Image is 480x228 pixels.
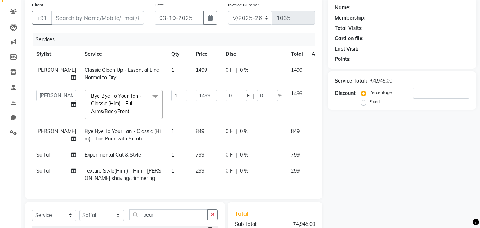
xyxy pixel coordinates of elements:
[335,14,366,22] div: Membership:
[240,167,248,175] span: 0 %
[253,92,254,100] span: |
[236,67,237,74] span: |
[196,152,204,158] span: 799
[80,46,167,62] th: Service
[129,108,133,115] a: x
[171,128,174,134] span: 1
[335,55,351,63] div: Points:
[291,67,302,73] span: 1499
[226,151,233,159] span: 0 F
[236,167,237,175] span: |
[129,209,208,220] input: Search or Scan
[228,2,259,8] label: Invoice Number
[240,67,248,74] span: 0 %
[51,11,144,25] input: Search by Name/Mobile/Email/Code
[240,151,248,159] span: 0 %
[91,93,142,115] span: Bye Bye To Your Tan - Classic (Him) - Full Arms/Back/Front
[287,46,307,62] th: Total
[192,46,221,62] th: Price
[230,221,275,228] div: Sub Total:
[32,11,52,25] button: +91
[196,128,204,134] span: 849
[236,151,237,159] span: |
[33,33,320,46] div: Services
[291,152,300,158] span: 799
[171,168,174,174] span: 1
[171,67,174,73] span: 1
[335,25,363,32] div: Total Visits:
[370,77,392,85] div: ₹4,945.00
[291,168,300,174] span: 299
[335,35,364,42] div: Card on file:
[278,92,282,100] span: %
[85,67,159,81] span: Classic Clean Up - Essential Line Normal to Dry
[36,152,50,158] span: Saffal
[196,168,204,174] span: 299
[221,46,287,62] th: Disc
[335,45,358,53] div: Last Visit:
[291,128,300,134] span: 849
[236,128,237,135] span: |
[369,99,380,105] label: Fixed
[155,2,164,8] label: Date
[85,152,141,158] span: Experimental Cut & Style
[307,46,331,62] th: Action
[226,167,233,175] span: 0 F
[235,210,251,217] span: Total
[275,221,320,228] div: ₹4,945.00
[196,67,207,73] span: 1499
[226,67,233,74] span: 0 F
[167,46,192,62] th: Qty
[369,89,392,96] label: Percentage
[240,128,248,135] span: 0 %
[32,46,80,62] th: Stylist
[171,152,174,158] span: 1
[335,77,367,85] div: Service Total:
[36,128,76,134] span: [PERSON_NAME]
[335,4,351,11] div: Name:
[85,168,161,181] span: Texture Style(Him ) - Him - [PERSON_NAME] shaving/trimmering
[36,67,76,73] span: [PERSON_NAME]
[32,2,43,8] label: Client
[335,90,357,97] div: Discount:
[226,128,233,135] span: 0 F
[291,90,302,97] span: 1499
[85,128,161,142] span: Bye Bye To Your Tan - Classic (Him) - Tan Pack with Scrub
[36,168,50,174] span: Saffal
[247,92,250,100] span: F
